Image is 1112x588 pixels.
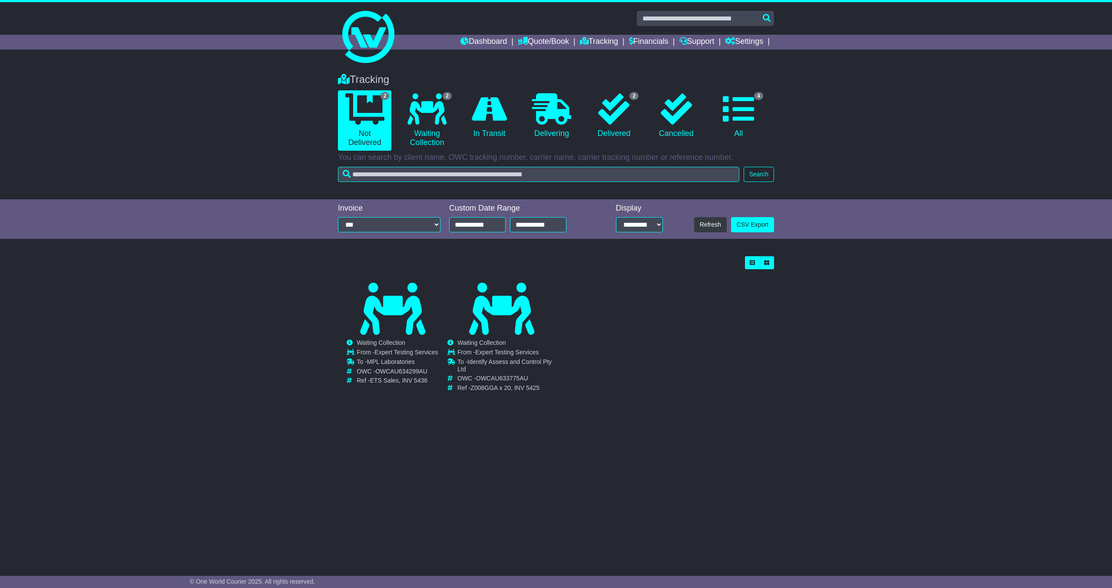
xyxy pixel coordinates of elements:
span: Expert Testing Services [475,349,539,356]
a: CSV Export [731,217,774,232]
a: 2 Not Delivered [338,90,391,151]
td: Ref - [357,377,438,384]
span: 2 [443,92,452,100]
span: ETS Sales, INV 5436 [370,377,427,384]
td: OWC - [357,368,438,377]
button: Search [744,167,774,182]
div: Invoice [338,204,440,213]
td: To - [357,358,438,368]
a: Quote/Book [518,35,569,50]
span: © One World Courier 2025. All rights reserved. [190,578,315,585]
a: Delivering [525,90,578,142]
a: 2 Delivered [587,90,641,142]
div: Tracking [334,73,778,86]
td: OWC - [457,375,556,384]
button: Refresh [694,217,727,232]
a: 4 All [712,90,765,142]
span: Waiting Collection [457,339,506,346]
span: Expert Testing Services [375,349,438,356]
td: From - [357,349,438,358]
span: MPL Laboratories [367,358,415,365]
span: Identify Assess and Control Pty Ltd [457,358,552,373]
a: Dashboard [460,35,507,50]
div: Custom Date Range [449,204,589,213]
span: 2 [629,92,639,100]
a: Cancelled [649,90,703,142]
span: Waiting Collection [357,339,405,346]
span: OWCAU633775AU [476,375,528,382]
span: 4 [754,92,763,100]
div: Display [616,204,663,213]
td: From - [457,349,556,358]
span: OWCAU634299AU [375,368,427,375]
a: 2 Waiting Collection [400,90,453,151]
a: In Transit [463,90,516,142]
td: Ref - [457,384,556,392]
a: Support [679,35,715,50]
a: Settings [725,35,763,50]
a: Financials [629,35,669,50]
p: You can search by client name, OWC tracking number, carrier name, carrier tracking number or refe... [338,153,774,162]
span: 2 [381,92,390,100]
td: To - [457,358,556,375]
a: Tracking [580,35,618,50]
span: Z008GGA x 20, INV 5425 [470,384,539,391]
